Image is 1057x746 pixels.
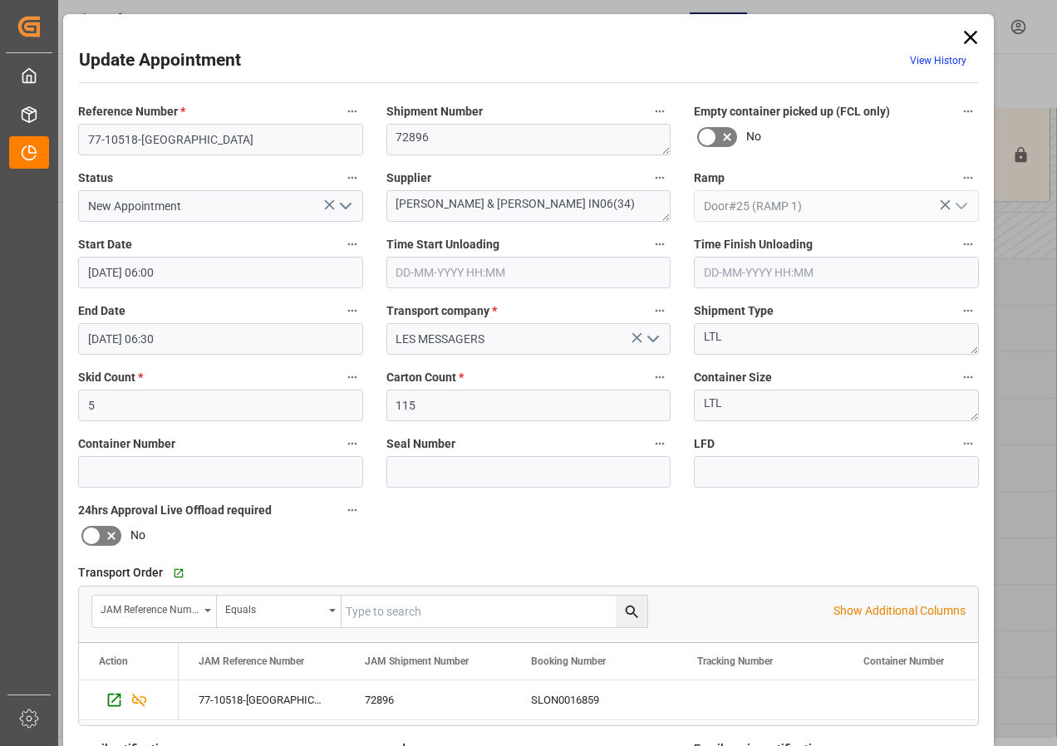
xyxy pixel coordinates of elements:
[649,101,671,122] button: Shipment Number
[225,598,323,617] div: Equals
[386,257,671,288] input: DD-MM-YYYY HH:MM
[78,502,272,519] span: 24hrs Approval Live Offload required
[694,435,715,453] span: LFD
[78,169,113,187] span: Status
[386,302,497,320] span: Transport company
[694,190,979,222] input: Type to search/select
[78,323,363,355] input: DD-MM-YYYY HH:MM
[694,103,890,120] span: Empty container picked up (FCL only)
[217,596,342,627] button: open menu
[957,233,979,255] button: Time Finish Unloading
[697,655,773,667] span: Tracking Number
[957,433,979,454] button: LFD
[78,236,132,253] span: Start Date
[101,598,199,617] div: JAM Reference Number
[342,233,363,255] button: Start Date
[640,326,665,352] button: open menu
[386,236,499,253] span: Time Start Unloading
[386,169,431,187] span: Supplier
[957,366,979,388] button: Container Size
[649,300,671,321] button: Transport company *
[947,194,972,219] button: open menu
[78,435,175,453] span: Container Number
[511,680,677,719] div: SLON0016859
[130,527,145,544] span: No
[342,433,363,454] button: Container Number
[386,190,671,222] textarea: [PERSON_NAME] & [PERSON_NAME] IN06(34)
[79,680,179,720] div: Press SPACE to select this row.
[92,596,217,627] button: open menu
[179,680,345,719] div: 77-10518-[GEOGRAPHIC_DATA]
[649,366,671,388] button: Carton Count *
[78,190,363,222] input: Type to search/select
[746,128,761,145] span: No
[365,655,469,667] span: JAM Shipment Number
[694,257,979,288] input: DD-MM-YYYY HH:MM
[910,55,966,66] a: View History
[342,499,363,521] button: 24hrs Approval Live Offload required
[386,435,455,453] span: Seal Number
[694,390,979,421] textarea: LTL
[863,655,944,667] span: Container Number
[78,103,185,120] span: Reference Number
[342,101,363,122] button: Reference Number *
[957,300,979,321] button: Shipment Type
[386,124,671,155] textarea: 72896
[332,194,356,219] button: open menu
[694,369,772,386] span: Container Size
[694,302,774,320] span: Shipment Type
[694,169,725,187] span: Ramp
[79,47,241,74] h2: Update Appointment
[694,236,813,253] span: Time Finish Unloading
[199,655,304,667] span: JAM Reference Number
[78,257,363,288] input: DD-MM-YYYY HH:MM
[345,680,511,719] div: 72896
[342,300,363,321] button: End Date
[649,233,671,255] button: Time Start Unloading
[649,167,671,189] button: Supplier
[342,596,647,627] input: Type to search
[342,167,363,189] button: Status
[957,167,979,189] button: Ramp
[99,655,128,667] div: Action
[694,323,979,355] textarea: LTL
[342,366,363,388] button: Skid Count *
[531,655,606,667] span: Booking Number
[833,602,966,620] p: Show Additional Columns
[386,369,464,386] span: Carton Count
[78,369,143,386] span: Skid Count
[649,433,671,454] button: Seal Number
[78,302,125,320] span: End Date
[386,103,483,120] span: Shipment Number
[616,596,647,627] button: search button
[957,101,979,122] button: Empty container picked up (FCL only)
[78,564,163,582] span: Transport Order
